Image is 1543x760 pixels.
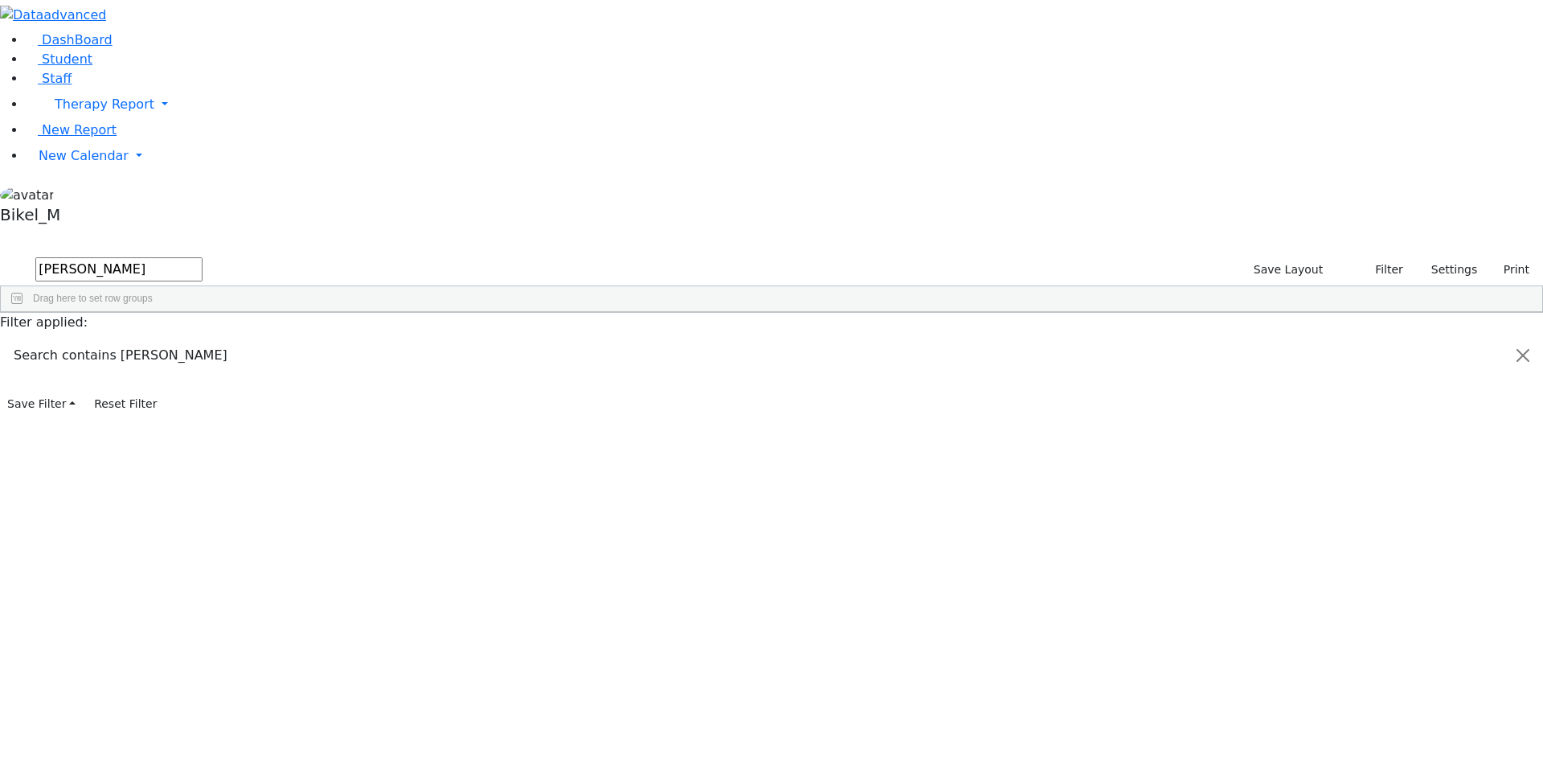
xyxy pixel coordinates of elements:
[33,293,153,304] span: Drag here to set row groups
[42,122,117,138] span: New Report
[42,71,72,86] span: Staff
[55,97,154,112] span: Therapy Report
[26,51,92,67] a: Student
[1484,257,1537,282] button: Print
[1354,257,1410,282] button: Filter
[1410,257,1484,282] button: Settings
[26,122,117,138] a: New Report
[26,71,72,86] a: Staff
[1246,257,1330,282] button: Save Layout
[87,392,164,417] button: Reset Filter
[26,140,1543,172] a: New Calendar
[39,148,129,163] span: New Calendar
[1504,333,1542,378] button: Close
[35,257,203,281] input: Search
[26,88,1543,121] a: Therapy Report
[26,32,113,47] a: DashBoard
[42,51,92,67] span: Student
[42,32,113,47] span: DashBoard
